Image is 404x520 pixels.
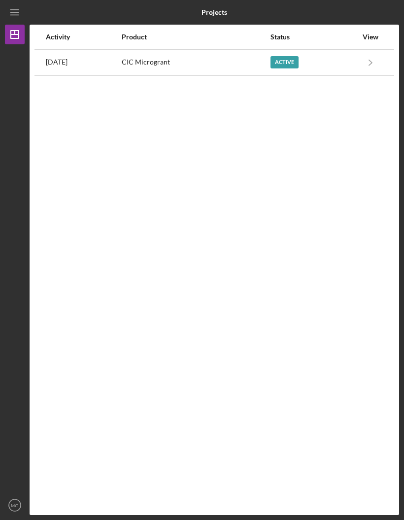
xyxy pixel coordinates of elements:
[202,8,227,16] b: Projects
[270,33,357,41] div: Status
[11,503,18,508] text: MG
[5,495,25,515] button: MG
[46,58,67,66] time: 2025-09-04 19:28
[122,50,269,75] div: CIC Microgrant
[46,33,121,41] div: Activity
[122,33,269,41] div: Product
[358,33,383,41] div: View
[270,56,299,68] div: Active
